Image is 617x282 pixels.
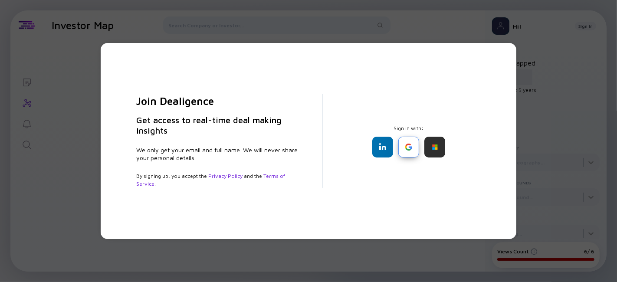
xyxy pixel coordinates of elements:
div: Sign in with: [344,125,474,157]
div: By signing up, you accept the and the . [136,172,302,188]
a: Privacy Policy [208,173,243,179]
h2: Join Dealigence [136,94,302,108]
h3: Get access to real-time deal making insights [136,115,302,136]
div: We only get your email and full name. We will never share your personal details. [136,146,302,162]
